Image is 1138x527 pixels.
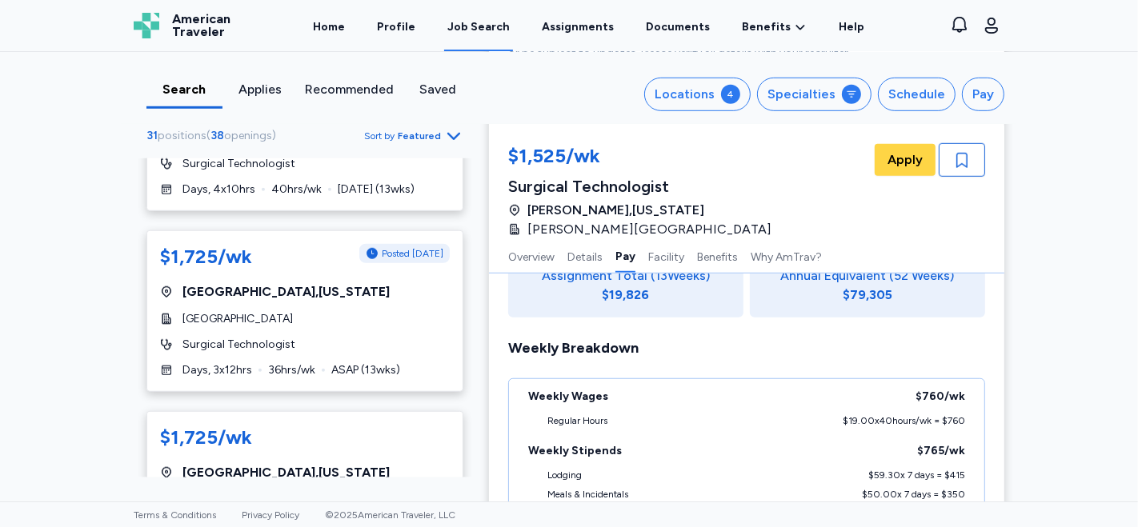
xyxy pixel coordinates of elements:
button: Overview [508,239,555,273]
span: Benefits [742,19,791,35]
div: Recommended [305,80,394,99]
span: American Traveler [172,13,230,38]
span: [GEOGRAPHIC_DATA] , [US_STATE] [182,463,390,482]
span: Surgical Technologist [182,337,295,353]
span: [GEOGRAPHIC_DATA] [182,311,293,327]
button: Benefits [697,239,738,273]
div: $1,525/wk [508,143,781,172]
span: [PERSON_NAME][GEOGRAPHIC_DATA] [527,220,771,239]
span: Apply [888,150,923,170]
div: Search [153,80,216,99]
div: $1,725/wk [160,425,252,450]
div: $760 /wk [916,389,965,405]
div: Weekly Wages [528,389,608,405]
span: (52 Weeks) [890,266,955,285]
span: 31 [146,129,158,142]
div: $765 /wk [917,443,965,459]
div: $19,826 [603,285,650,305]
button: Details [567,239,603,273]
a: Terms & Conditions [134,509,216,521]
span: Days, 4x10hrs [182,182,255,198]
span: 38 [210,129,224,142]
div: Meals & Incidentals [547,488,628,501]
span: ASAP ( 13 wks) [331,362,400,378]
span: Days, 3x12hrs [182,362,252,378]
div: Locations [655,85,715,104]
a: Benefits [742,19,807,35]
span: ( 13 Weeks) [651,266,710,285]
div: $1,725/wk [160,244,252,269]
div: Saved [407,80,470,99]
span: Posted [DATE] [382,247,443,260]
span: [DATE] ( 13 wks) [338,182,415,198]
span: © 2025 American Traveler, LLC [325,509,455,521]
div: Lodging [547,469,582,481]
span: Annual Equivalent [781,266,887,285]
button: Apply [875,144,936,176]
div: Specialties [767,85,835,104]
div: Weekly Stipends [528,443,622,459]
div: Schedule [888,85,945,104]
button: Facility [648,239,684,273]
div: Regular Hours [547,414,607,427]
span: Featured [398,130,441,142]
button: Why AmTrav? [751,239,822,273]
button: Specialties [757,78,872,111]
div: $59.30 x 7 days = $415 [868,469,965,481]
span: Sort by [364,130,395,142]
div: $79,305 [843,285,892,305]
div: Weekly Breakdown [508,337,985,359]
span: [GEOGRAPHIC_DATA] , [US_STATE] [182,282,390,301]
button: Schedule [878,78,956,111]
span: Assignment Total [542,266,647,285]
div: 4 [721,85,740,104]
div: Pay [972,85,994,104]
span: [PERSON_NAME] , [US_STATE] [527,201,704,220]
span: openings [224,129,272,142]
div: Job Search [447,19,510,35]
div: ( ) [146,128,282,144]
span: positions [158,129,206,142]
a: Job Search [444,2,513,51]
div: Applies [229,80,292,99]
img: Logo [134,13,159,38]
button: Pay [962,78,1004,111]
div: $50.00 x 7 days = $350 [862,488,965,501]
button: Locations4 [644,78,751,111]
a: Privacy Policy [242,509,299,521]
button: Pay [615,239,635,273]
button: Sort byFeatured [364,126,463,146]
span: 40 hrs/wk [271,182,322,198]
span: 36 hrs/wk [268,362,315,378]
span: Surgical Technologist [182,156,295,172]
div: Surgical Technologist [508,175,781,198]
div: $19.00 x 40 hours/wk = $760 [843,414,965,427]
